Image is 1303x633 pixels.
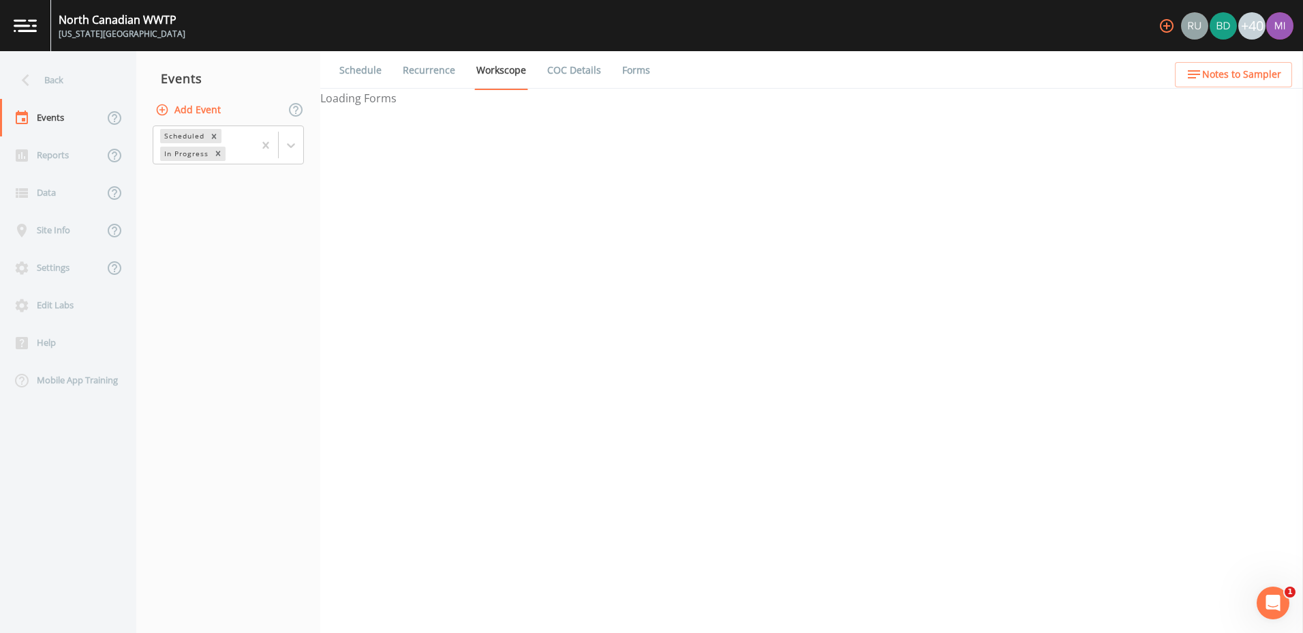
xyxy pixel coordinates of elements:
[136,61,320,95] div: Events
[1285,587,1296,598] span: 1
[14,19,37,32] img: logo
[206,129,221,143] div: Remove Scheduled
[160,129,206,143] div: Scheduled
[620,51,652,89] a: Forms
[59,12,185,28] div: North Canadian WWTP
[1202,66,1281,83] span: Notes to Sampler
[211,147,226,161] div: Remove In Progress
[1209,12,1238,40] div: Brock DeVeau
[59,28,185,40] div: [US_STATE][GEOGRAPHIC_DATA]
[160,147,211,161] div: In Progress
[1180,12,1209,40] div: Russell Schindler
[1210,12,1237,40] img: 9f682ec1c49132a47ef547787788f57d
[1266,12,1293,40] img: 11d739c36d20347f7b23fdbf2a9dc2c5
[545,51,603,89] a: COC Details
[320,90,1303,106] div: Loading Forms
[337,51,384,89] a: Schedule
[1257,587,1289,619] iframe: Intercom live chat
[1238,12,1266,40] div: +40
[474,51,528,90] a: Workscope
[1175,62,1292,87] button: Notes to Sampler
[153,98,226,123] button: Add Event
[401,51,457,89] a: Recurrence
[1181,12,1208,40] img: a5c06d64ce99e847b6841ccd0307af82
